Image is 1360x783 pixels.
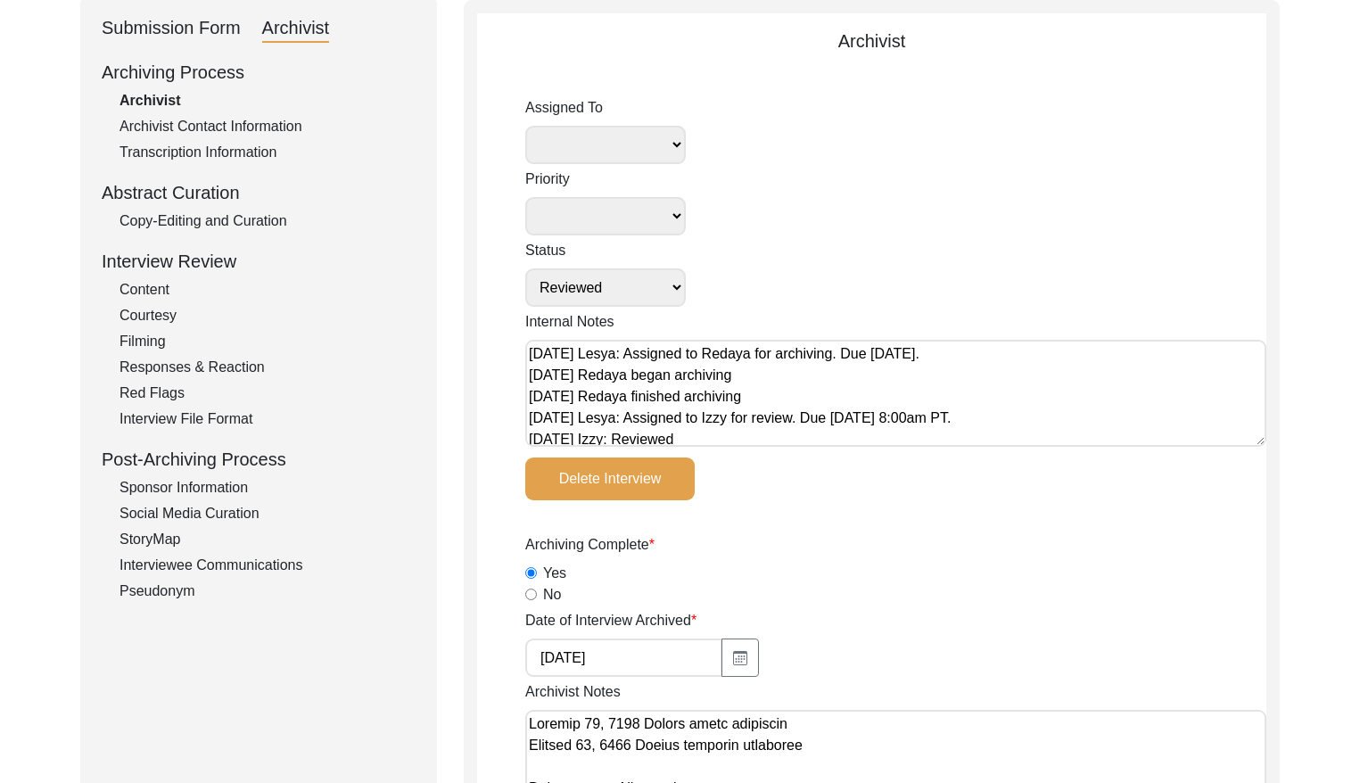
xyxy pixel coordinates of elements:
div: Red Flags [120,383,416,404]
div: Post-Archiving Process [102,446,416,473]
div: Archivist [262,14,330,43]
label: Status [525,240,686,261]
label: Archivist Notes [525,681,621,703]
div: Submission Form [102,14,241,43]
div: Sponsor Information [120,477,416,499]
div: StoryMap [120,529,416,550]
div: Courtesy [120,305,416,326]
label: Assigned To [525,97,686,119]
label: No [543,584,561,606]
div: Abstract Curation [102,179,416,206]
div: Archivist Contact Information [120,116,416,137]
label: Archiving Complete [525,534,655,556]
div: Archivist [120,90,416,111]
div: Archivist [477,28,1266,54]
div: Responses & Reaction [120,357,416,378]
label: Priority [525,169,686,190]
div: Interview Review [102,248,416,275]
div: Interview File Format [120,408,416,430]
div: Content [120,279,416,301]
button: Delete Interview [525,457,695,500]
div: Copy-Editing and Curation [120,210,416,232]
div: Pseudonym [120,581,416,602]
div: Interviewee Communications [120,555,416,576]
label: Yes [543,563,566,584]
div: Filming [120,331,416,352]
div: Archiving Process [102,59,416,86]
label: Date of Interview Archived [525,610,696,631]
input: MM/DD/YYYY [525,639,722,677]
div: Transcription Information [120,142,416,163]
label: Internal Notes [525,311,614,333]
div: Social Media Curation [120,503,416,524]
